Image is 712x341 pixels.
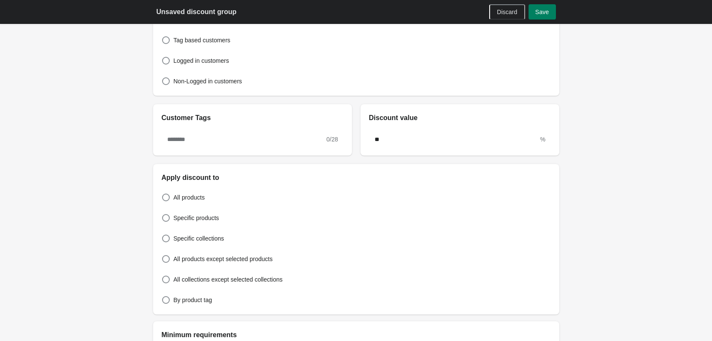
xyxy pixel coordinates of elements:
span: Tag based customers [174,36,230,44]
span: All collections except selected collections [174,275,283,284]
button: Save [529,4,556,20]
h2: Apply discount to [162,173,551,183]
div: % [540,134,545,144]
h2: Customer Tags [162,113,343,123]
button: Discard [489,4,525,20]
span: Specific products [174,214,219,222]
span: Non-Logged in customers [174,77,242,85]
span: Specific collections [174,234,224,243]
h2: Discount value [369,113,551,123]
h2: Minimum requirements [162,330,551,340]
h2: Unsaved discount group [157,7,237,17]
span: By product tag [174,296,212,304]
span: Discard [497,9,517,15]
span: Save [535,9,549,15]
span: Logged in customers [174,56,229,65]
span: All products except selected products [174,255,273,263]
span: All products [174,193,205,202]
